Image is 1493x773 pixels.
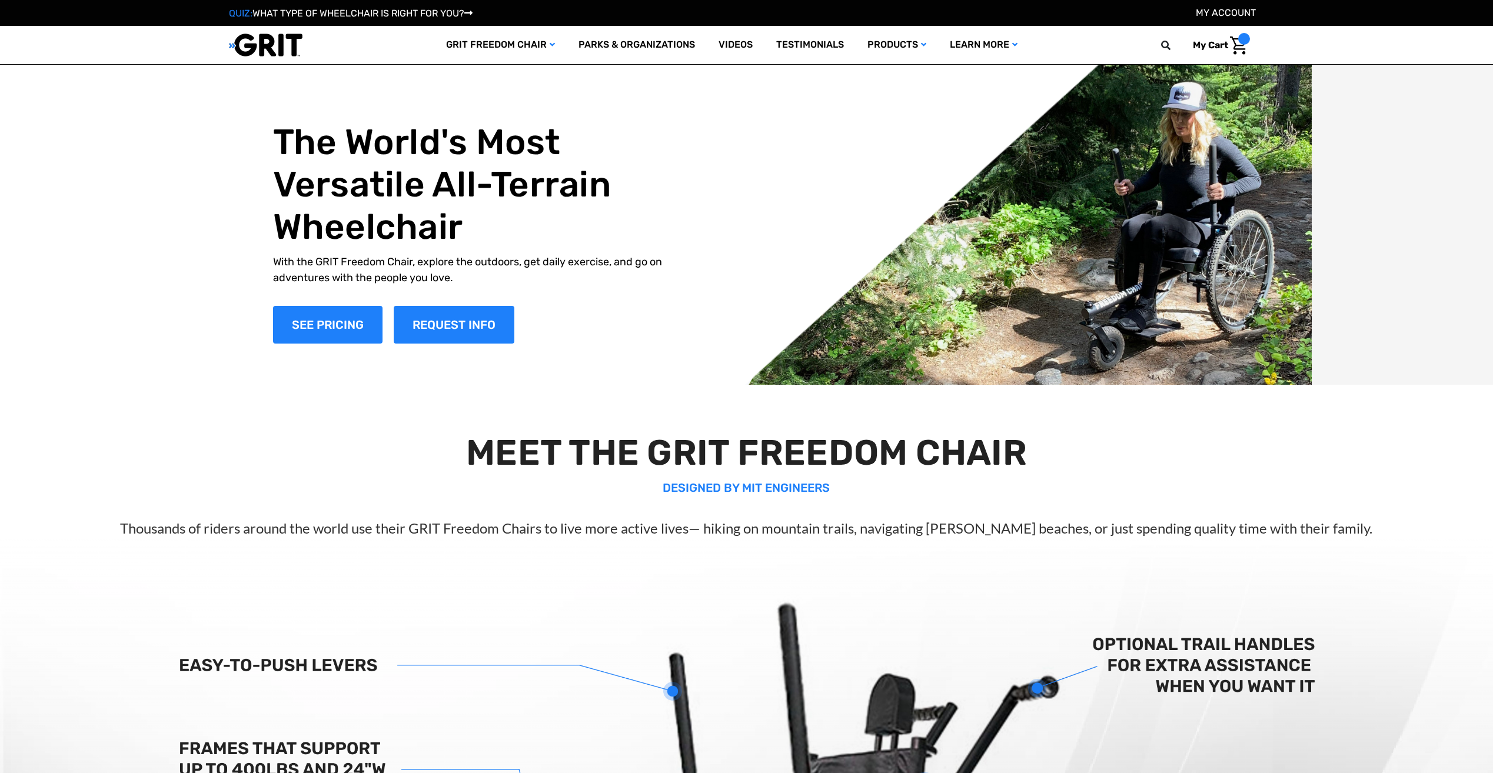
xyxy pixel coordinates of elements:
span: QUIZ: [229,8,252,19]
a: Testimonials [764,26,856,64]
a: Cart with 0 items [1184,33,1250,58]
a: Products [856,26,938,64]
h1: The World's Most Versatile All-Terrain Wheelchair [273,121,689,248]
span: My Cart [1193,39,1228,51]
a: GRIT Freedom Chair [434,26,567,64]
a: Parks & Organizations [567,26,707,64]
a: Shop Now [273,306,383,344]
a: Slide number 1, Request Information [394,306,514,344]
a: Videos [707,26,764,64]
input: Search [1166,33,1184,58]
p: With the GRIT Freedom Chair, explore the outdoors, get daily exercise, and go on adventures with ... [273,254,689,286]
a: Learn More [938,26,1029,64]
img: GRIT All-Terrain Wheelchair and Mobility Equipment [229,33,302,57]
img: Cart [1230,36,1247,55]
h2: MEET THE GRIT FREEDOM CHAIR [37,432,1455,474]
p: Thousands of riders around the world use their GRIT Freedom Chairs to live more active lives— hik... [37,518,1455,539]
a: Account [1196,7,1256,18]
p: DESIGNED BY MIT ENGINEERS [37,479,1455,497]
a: QUIZ:WHAT TYPE OF WHEELCHAIR IS RIGHT FOR YOU? [229,8,473,19]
